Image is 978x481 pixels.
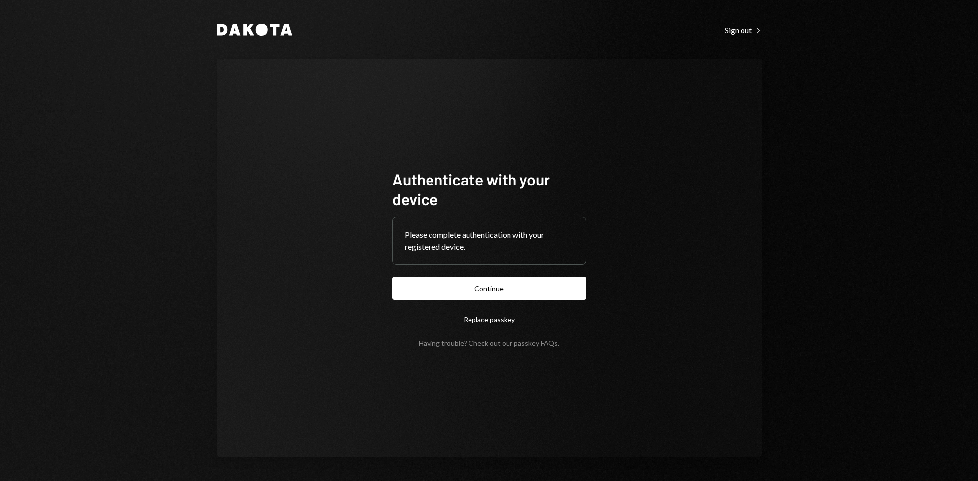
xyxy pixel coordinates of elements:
[725,24,762,35] a: Sign out
[392,308,586,331] button: Replace passkey
[392,277,586,300] button: Continue
[392,169,586,209] h1: Authenticate with your device
[514,339,558,348] a: passkey FAQs
[419,339,559,347] div: Having trouble? Check out our .
[725,25,762,35] div: Sign out
[405,229,574,253] div: Please complete authentication with your registered device.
